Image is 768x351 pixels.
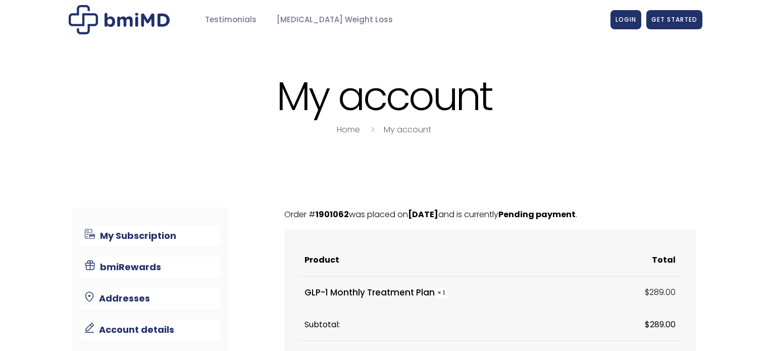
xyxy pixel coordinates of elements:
p: Order # was placed on and is currently . [284,208,696,222]
th: Subtotal: [299,309,543,341]
img: My account [69,5,170,34]
span: Testimonials [205,14,257,26]
bdi: 289.00 [645,286,676,298]
mark: 1901062 [316,209,349,220]
strong: × 1 [435,287,447,298]
a: LOGIN [610,10,641,29]
mark: [DATE] [408,209,438,220]
span: GET STARTED [651,15,697,24]
a: My Subscription [80,225,221,246]
a: GET STARTED [646,10,702,29]
td: GLP-1 Monthly Treatment Plan [299,277,543,309]
a: Testimonials [195,10,267,30]
a: bmiRewards [80,257,221,278]
h1: My account [66,75,702,118]
span: LOGIN [616,15,636,24]
span: 289.00 [645,319,676,330]
a: My account [384,124,431,135]
span: [MEDICAL_DATA] Weight Loss [277,14,393,26]
span: $ [645,319,650,330]
a: [MEDICAL_DATA] Weight Loss [267,10,403,30]
span: $ [645,286,649,298]
mark: Pending payment [498,209,576,220]
i: breadcrumbs separator [367,124,378,135]
a: Addresses [80,288,221,309]
th: Product [299,244,543,276]
a: Home [337,124,360,135]
th: Total [543,244,681,276]
a: Account details [80,319,221,340]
